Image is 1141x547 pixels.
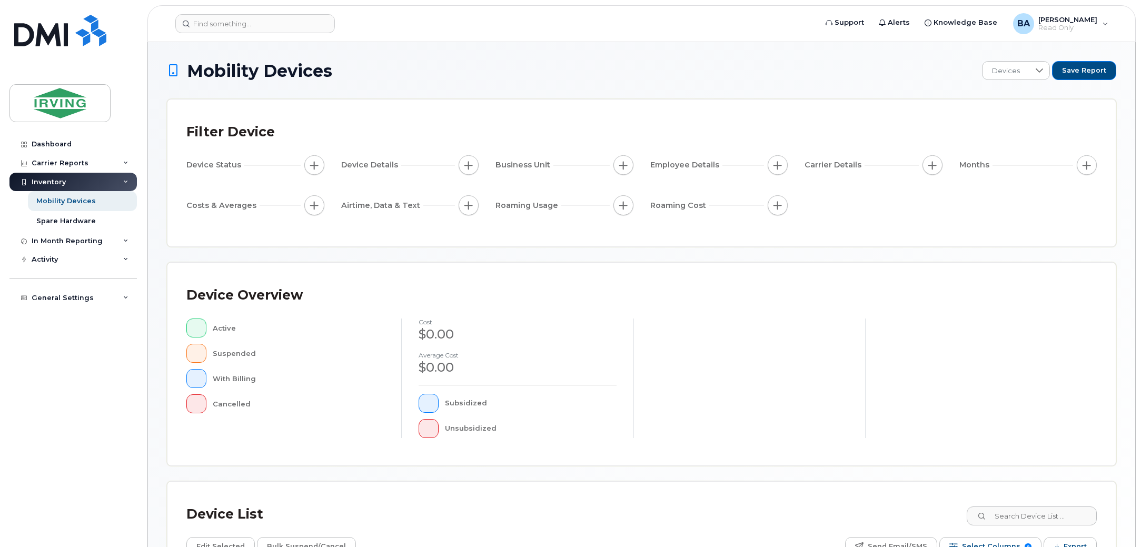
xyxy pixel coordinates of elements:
div: $0.00 [419,325,616,343]
span: Airtime, Data & Text [341,200,423,211]
input: Search Device List ... [967,506,1097,525]
span: Roaming Usage [495,200,561,211]
div: Suspended [213,344,385,363]
span: Mobility Devices [187,62,332,80]
span: Save Report [1062,66,1106,75]
div: Unsubsidized [445,419,617,438]
div: Filter Device [186,118,275,146]
span: Carrier Details [805,160,865,171]
span: Devices [983,62,1029,81]
div: Cancelled [213,394,385,413]
div: Active [213,319,385,337]
div: With Billing [213,369,385,388]
span: Employee Details [650,160,722,171]
div: Device Overview [186,282,303,309]
span: Months [959,160,993,171]
span: Costs & Averages [186,200,260,211]
h4: cost [419,319,616,325]
span: Roaming Cost [650,200,709,211]
div: Subsidized [445,394,617,413]
span: Device Details [341,160,401,171]
button: Save Report [1052,61,1116,80]
div: $0.00 [419,359,616,376]
div: Device List [186,501,263,528]
span: Business Unit [495,160,553,171]
span: Device Status [186,160,244,171]
h4: Average cost [419,352,616,359]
